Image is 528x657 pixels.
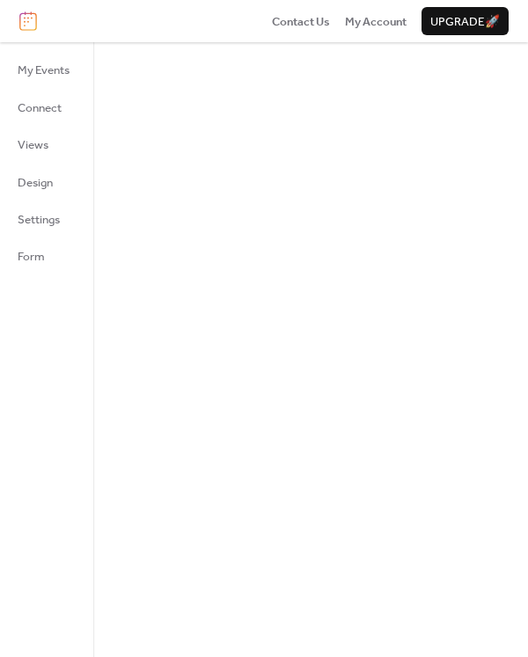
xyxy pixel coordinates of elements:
[7,168,80,196] a: Design
[430,13,500,31] span: Upgrade 🚀
[345,13,407,31] span: My Account
[272,13,330,31] span: Contact Us
[422,7,509,35] button: Upgrade🚀
[18,62,70,79] span: My Events
[7,93,80,121] a: Connect
[7,205,80,233] a: Settings
[18,248,45,266] span: Form
[7,242,80,270] a: Form
[18,174,53,192] span: Design
[7,55,80,84] a: My Events
[19,11,37,31] img: logo
[18,211,60,229] span: Settings
[18,136,48,154] span: Views
[18,99,62,117] span: Connect
[345,12,407,30] a: My Account
[7,130,80,158] a: Views
[272,12,330,30] a: Contact Us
